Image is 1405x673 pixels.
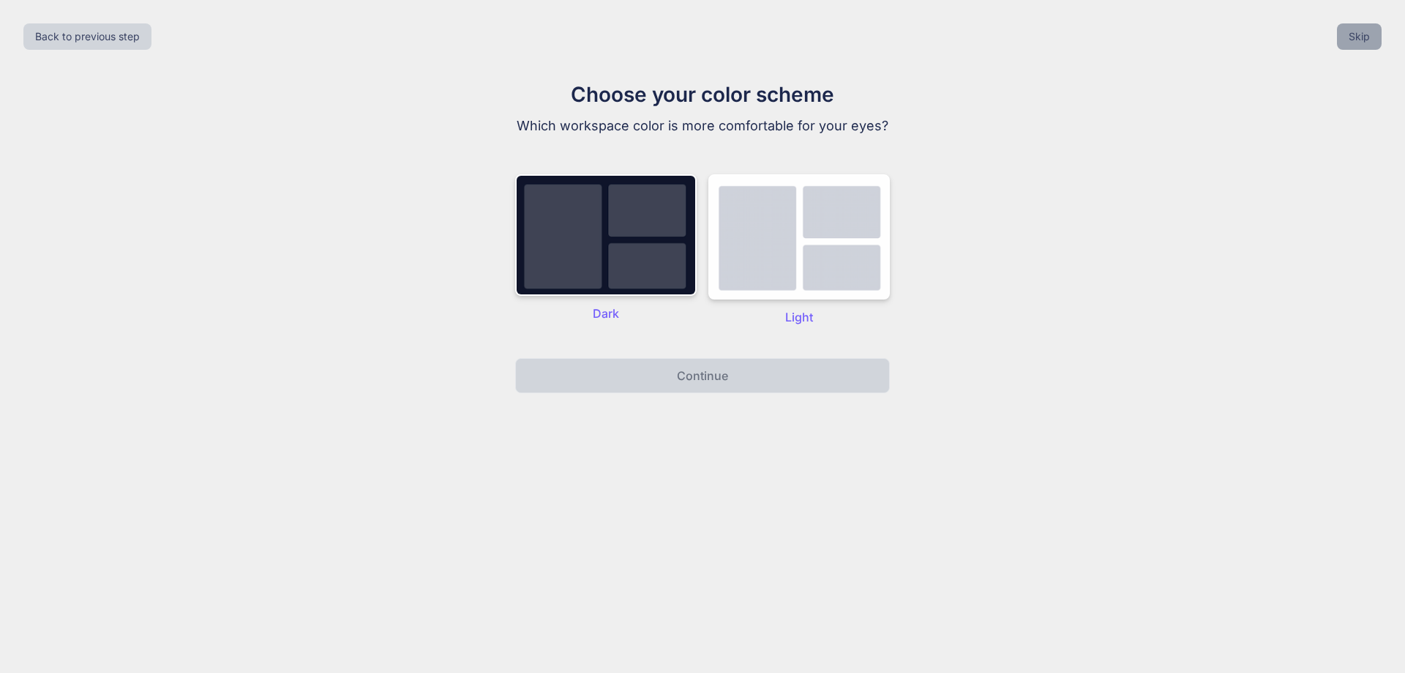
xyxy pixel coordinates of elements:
[677,367,728,384] p: Continue
[23,23,151,50] button: Back to previous step
[515,305,697,322] p: Dark
[457,116,948,136] p: Which workspace color is more comfortable for your eyes?
[708,174,890,300] img: dark
[457,79,948,110] h1: Choose your color scheme
[1337,23,1382,50] button: Skip
[515,174,697,296] img: dark
[708,308,890,326] p: Light
[515,358,890,393] button: Continue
